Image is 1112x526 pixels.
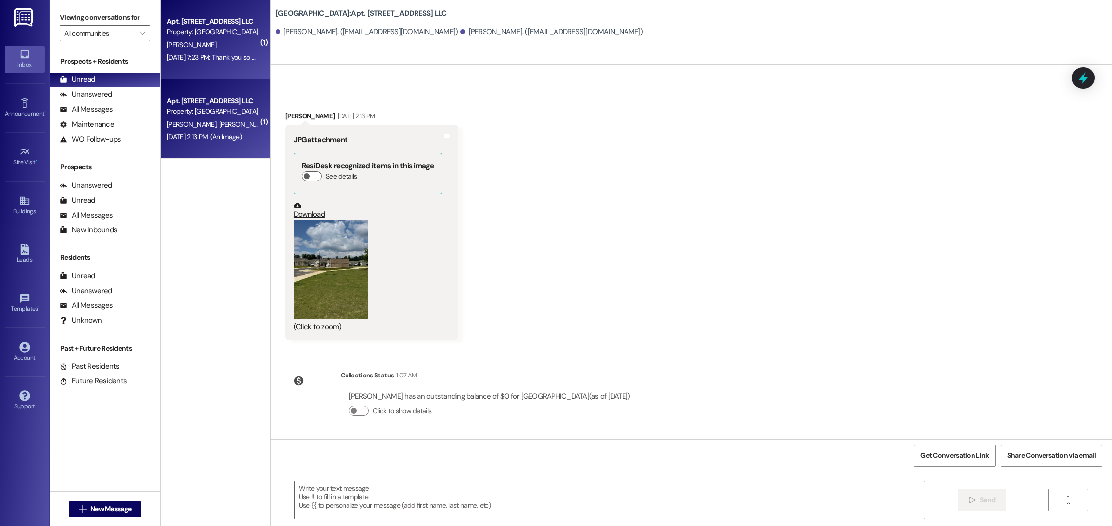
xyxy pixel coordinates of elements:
[60,301,113,311] div: All Messages
[60,75,95,85] div: Unread
[69,501,142,517] button: New Message
[5,192,45,219] a: Buildings
[394,370,417,380] div: 1:07 AM
[349,391,630,402] div: [PERSON_NAME] has an outstanding balance of $0 for [GEOGRAPHIC_DATA] (as of [DATE])
[294,322,442,332] div: (Click to zoom)
[1001,445,1102,467] button: Share Conversation via email
[914,445,995,467] button: Get Conversation Link
[219,120,269,129] span: [PERSON_NAME]
[5,241,45,268] a: Leads
[38,304,40,311] span: •
[167,53,373,62] div: [DATE] 7:23 PM: Thank you so much Summer!! That is super helpful🙏🏻😊
[60,286,112,296] div: Unanswered
[50,56,160,67] div: Prospects + Residents
[5,144,45,170] a: Site Visit •
[60,376,127,386] div: Future Residents
[326,171,357,182] label: See details
[60,225,117,235] div: New Inbounds
[167,96,259,106] div: Apt. [STREET_ADDRESS] LLC
[294,135,347,145] b: JPG attachment
[50,343,160,354] div: Past + Future Residents
[341,370,394,380] div: Collections Status
[60,271,95,281] div: Unread
[60,361,120,372] div: Past Residents
[958,489,1006,511] button: Send
[60,180,112,191] div: Unanswered
[14,8,35,27] img: ResiDesk Logo
[167,132,242,141] div: [DATE] 2:13 PM: (An Image)
[60,210,113,221] div: All Messages
[50,162,160,172] div: Prospects
[980,495,995,505] span: Send
[60,10,150,25] label: Viewing conversations for
[64,25,135,41] input: All communities
[167,106,259,117] div: Property: [GEOGRAPHIC_DATA]
[5,387,45,414] a: Support
[50,252,160,263] div: Residents
[60,134,121,145] div: WO Follow-ups
[276,8,447,19] b: [GEOGRAPHIC_DATA]: Apt. [STREET_ADDRESS] LLC
[5,46,45,73] a: Inbox
[36,157,37,164] span: •
[920,451,989,461] span: Get Conversation Link
[302,161,434,171] b: ResiDesk recognized items in this image
[460,27,643,37] div: [PERSON_NAME]. ([EMAIL_ADDRESS][DOMAIN_NAME])
[5,290,45,317] a: Templates •
[294,220,368,319] button: Zoom image
[969,496,976,504] i: 
[167,27,259,37] div: Property: [GEOGRAPHIC_DATA]
[79,505,86,513] i: 
[90,504,131,514] span: New Message
[167,16,259,27] div: Apt. [STREET_ADDRESS] LLC
[60,89,112,100] div: Unanswered
[60,119,114,130] div: Maintenance
[285,111,458,125] div: [PERSON_NAME]
[373,406,431,416] label: Click to show details
[60,195,95,206] div: Unread
[167,40,216,49] span: [PERSON_NAME]
[44,109,46,116] span: •
[60,104,113,115] div: All Messages
[1064,496,1072,504] i: 
[335,111,375,121] div: [DATE] 2:13 PM
[294,202,442,219] a: Download
[1007,451,1096,461] span: Share Conversation via email
[167,120,219,129] span: [PERSON_NAME]
[139,29,145,37] i: 
[276,27,458,37] div: [PERSON_NAME]. ([EMAIL_ADDRESS][DOMAIN_NAME])
[60,315,102,326] div: Unknown
[5,339,45,366] a: Account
